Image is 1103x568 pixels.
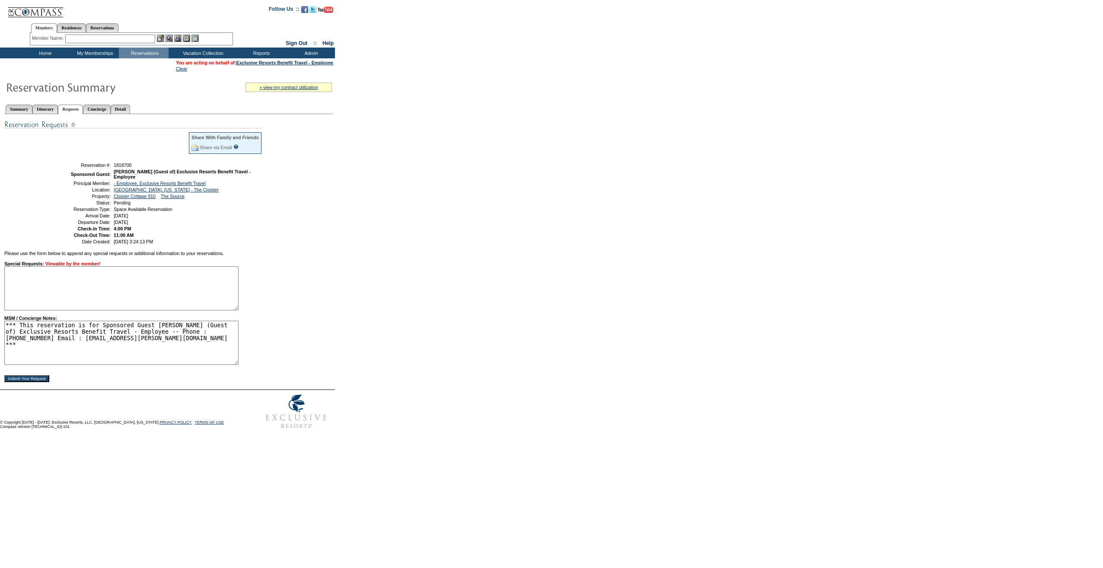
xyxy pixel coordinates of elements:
a: Become our fan on Facebook [301,9,308,14]
a: Concierge [83,105,110,114]
span: [DATE] [114,213,128,218]
td: Home [19,48,69,58]
a: Follow us on Twitter [309,9,316,14]
img: Reservaton Summary [6,78,179,96]
img: Impersonate [174,35,182,42]
td: Reservation #: [49,163,111,168]
td: Date Created: [49,239,111,244]
td: Principal Member: [49,181,111,186]
strong: Check-Out Time: [74,233,111,238]
a: Cloister Cottage 910 [114,194,156,199]
td: Reports [236,48,285,58]
span: 4:00 PM [114,226,131,231]
strong: Sponsored Guest: [71,172,111,177]
td: Reservations [119,48,169,58]
a: Help [322,40,334,46]
a: Detail [111,105,131,114]
a: Summary [6,105,32,114]
a: Itinerary [32,105,58,114]
img: View [166,35,173,42]
input: Submit Your Request [4,375,49,382]
a: Subscribe to our YouTube Channel [318,9,333,14]
a: [GEOGRAPHIC_DATA], [US_STATE] - The Cloister [114,187,219,192]
img: b_edit.gif [157,35,164,42]
img: b_calculator.gif [191,35,199,42]
span: 11:00 AM [114,233,134,238]
a: Share via Email [200,145,232,150]
td: Property: [49,194,111,199]
img: Subscribe to our YouTube Channel [318,6,333,13]
td: Arrival Date: [49,213,111,218]
a: Members [31,23,57,33]
strong: MSM / Concierge Notes: [4,316,239,366]
span: :: [313,40,317,46]
a: - Employee, Exclusive Resorts Benefit Travel [114,181,206,186]
td: My Memberships [69,48,119,58]
td: Vacation Collection [169,48,236,58]
span: [DATE] 3:24:13 PM [114,239,153,244]
a: Residences [57,23,86,32]
td: Location: [49,187,111,192]
td: Follow Us :: [269,5,300,16]
span: You are acting on behalf of: [176,60,333,65]
a: Sign Out [286,40,307,46]
a: » view my contract utilization [259,85,318,90]
img: Follow us on Twitter [309,6,316,13]
a: Exclusive Resorts Benefit Travel - Employee [236,60,333,65]
span: [PERSON_NAME] (Guest of) Exclusive Resorts Benefit Travel - Employee [114,169,251,179]
strong: Special Requests: [4,261,44,266]
a: Clear [176,66,187,71]
span: Please use the form below to append any special requests or additional information to your reserv... [4,251,224,256]
span: 1818700 [114,163,132,168]
td: Status: [49,200,111,205]
img: Become our fan on Facebook [301,6,308,13]
strong: Check-In Time: [78,226,111,231]
div: Share With Family and Friends [191,135,259,140]
span: Pending [114,200,131,205]
input: What is this? [233,144,239,149]
a: TERMS OF USE [195,420,224,424]
span: Viewable by the member! [45,261,101,266]
img: Exclusive Resorts [258,390,335,433]
a: Reservations [86,23,118,32]
a: Requests [58,105,83,114]
textarea: *** This reservation is for Sponsored Guest [PERSON_NAME] (Guest of) Exclusive Resorts Benefit Tr... [4,321,239,365]
a: The Source [161,194,185,199]
a: PRIVACY POLICY [159,420,191,424]
td: Departure Date: [49,220,111,225]
span: [DATE] [114,220,128,225]
img: Special Requests [4,119,262,130]
div: Member Name: [32,35,65,42]
img: Reservations [183,35,190,42]
span: Space Available Reservation [114,207,172,212]
td: Admin [285,48,335,58]
td: Reservation Type: [49,207,111,212]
